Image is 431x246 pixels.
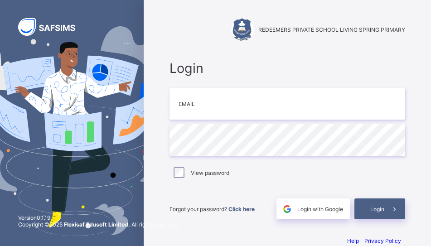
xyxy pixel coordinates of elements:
[18,221,178,228] span: Copyright © 2025 All rights reserved.
[282,204,292,214] img: google.396cfc9801f0270233282035f929180a.svg
[297,206,343,212] span: Login with Google
[347,237,359,244] a: Help
[228,206,255,212] a: Click here
[191,169,229,176] label: View password
[169,206,255,212] span: Forgot your password?
[169,60,405,76] span: Login
[64,221,130,228] strong: Flexisaf Edusoft Limited.
[370,206,384,212] span: Login
[364,237,401,244] a: Privacy Policy
[18,214,178,221] span: Version 0.1.19
[258,26,405,33] span: REDEEMERS PRIVATE SCHOOL LIVING SPRING PRIMARY
[18,18,86,36] img: SAFSIMS Logo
